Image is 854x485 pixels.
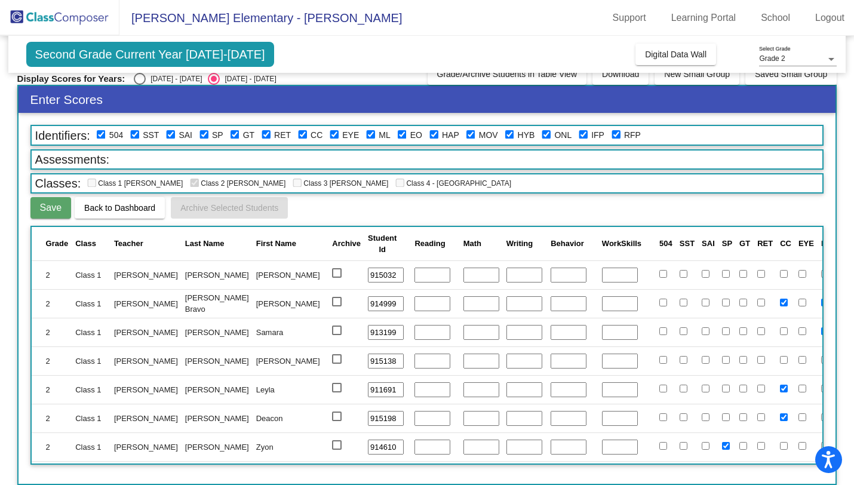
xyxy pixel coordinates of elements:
span: Second Grade Current Year [DATE]-[DATE] [26,42,274,67]
mat-radio-group: Select an option [134,73,276,85]
span: Identifiers: [32,127,94,144]
span: EYE [798,239,814,248]
label: Gifted and Talented [243,129,254,142]
div: Class [75,238,96,250]
button: Archive Selected Students [171,197,288,219]
td: 2 [32,375,72,404]
td: [PERSON_NAME] [110,289,182,318]
div: Last Name [185,238,249,250]
div: Writing [506,238,544,250]
span: Saved Small Group [755,69,827,79]
label: Retained [274,129,291,142]
td: [PERSON_NAME] [182,318,253,346]
div: Behavior [551,238,584,250]
td: [PERSON_NAME] [182,346,253,375]
td: [PERSON_NAME] [182,260,253,289]
td: Zyon [253,432,329,461]
div: Math [463,238,499,250]
label: Highly Attentive Parent [442,129,459,142]
td: 2 [32,432,72,461]
div: Reading [414,238,456,250]
td: Class 1 [72,318,110,346]
button: Download [592,63,649,85]
td: Class 1 [72,432,110,461]
label: English Only, IFEP, LFEP [410,129,422,142]
div: [DATE] - [DATE] [146,73,202,84]
td: [PERSON_NAME] [110,318,182,346]
span: RET [757,239,773,248]
span: Class 2 [PERSON_NAME] [190,179,285,188]
span: Save [40,202,62,213]
span: Classes: [32,175,85,192]
td: [PERSON_NAME] [182,404,253,432]
span: Grade/Archive Students in Table View [437,69,577,79]
td: Class 1 [72,404,110,432]
td: 2 [32,346,72,375]
span: SST [680,239,695,248]
span: Archive Selected Students [180,203,278,213]
td: [PERSON_NAME] [110,346,182,375]
td: [PERSON_NAME] [253,289,329,318]
div: Student Id [368,232,407,256]
span: CC [780,239,791,248]
td: [PERSON_NAME] [110,375,182,404]
td: [PERSON_NAME] [253,346,329,375]
td: 2 [32,404,72,432]
a: Logout [806,8,854,27]
div: Reading [414,238,445,250]
button: Digital Data Wall [635,44,716,65]
label: Online [554,129,572,142]
span: SAI [702,239,715,248]
td: [PERSON_NAME] [110,432,182,461]
td: Samara [253,318,329,346]
span: Assessments: [32,151,113,168]
span: GT [739,239,750,248]
div: Writing [506,238,533,250]
td: [PERSON_NAME] [110,260,182,289]
span: ML [821,239,833,248]
label: Wears Eyeglasses [342,129,359,142]
label: Recommended for Combo Class [311,129,322,142]
div: [DATE] - [DATE] [220,73,276,84]
td: Deacon [253,404,329,432]
td: Class 1 [72,289,110,318]
span: Back to Dashboard [84,203,155,213]
label: Hybrid [518,129,535,142]
label: Student Study Team [143,129,159,142]
span: [PERSON_NAME] Elementary - [PERSON_NAME] [119,8,402,27]
div: First Name [256,238,325,250]
td: [PERSON_NAME] Bravo [182,289,253,318]
h3: Enter Scores [19,86,836,113]
span: Class 4 - [GEOGRAPHIC_DATA] [395,179,511,188]
button: Back to Dashboard [75,197,165,219]
td: Leyla [253,375,329,404]
span: Class 1 [PERSON_NAME] [87,179,183,188]
div: Math [463,238,481,250]
span: Grade 2 [759,54,785,63]
label: Moving Next Year [479,129,498,142]
span: Class 3 [PERSON_NAME] [293,179,388,188]
span: Digital Data Wall [645,50,706,59]
td: [PERSON_NAME] [182,432,253,461]
label: Multilingual Learner (EL) [379,129,390,142]
div: Last Name [185,238,225,250]
label: Specialized Academic Instruction [179,129,192,142]
th: Grade [32,227,72,260]
td: [PERSON_NAME] [182,375,253,404]
span: 504 [659,239,672,248]
div: Teacher [114,238,178,250]
a: Learning Portal [662,8,746,27]
td: Class 1 [72,260,110,289]
label: Speech [212,129,223,142]
td: Class 1 [72,375,110,404]
div: Class [75,238,107,250]
td: [PERSON_NAME] [110,404,182,432]
button: Save [30,197,71,219]
div: First Name [256,238,296,250]
div: Behavior [551,238,595,250]
span: Display Scores for Years: [17,73,125,84]
td: 2 [32,318,72,346]
div: WorkSkills [602,238,652,250]
td: [PERSON_NAME] [253,260,329,289]
td: 2 [32,260,72,289]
